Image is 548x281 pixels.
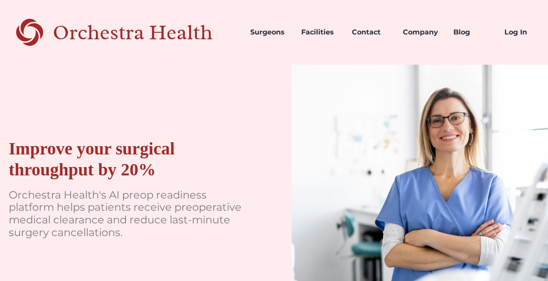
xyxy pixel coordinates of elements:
a: Contact [345,17,396,47]
a: Facilities [294,17,345,47]
a: Surgeons [243,17,294,47]
div: Orchestra Health [53,24,243,41]
div: Improve your surgical throughput by 20% [9,138,248,180]
p: Orchestra Health's AI preop readiness platform helps patients receive preoperative medical cleara... [9,189,248,239]
a: Blog [446,17,497,47]
a: Company [396,17,447,47]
